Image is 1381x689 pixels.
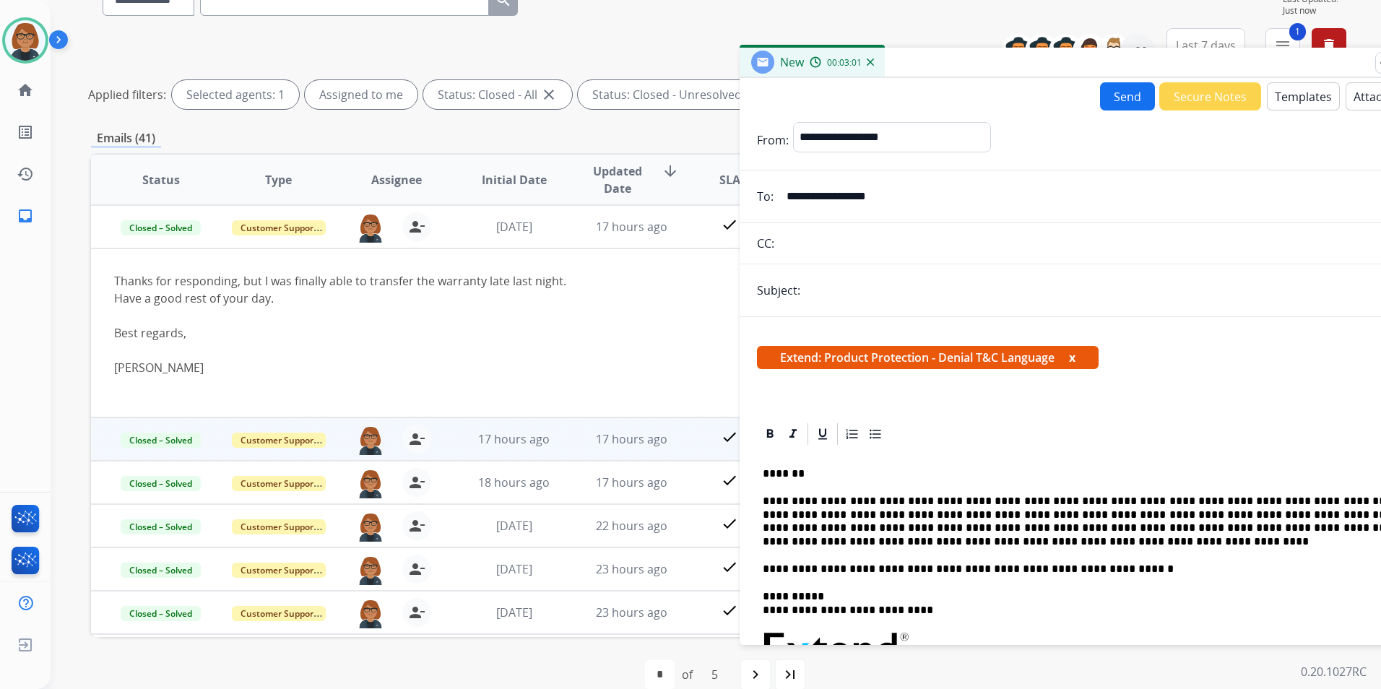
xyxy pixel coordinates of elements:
img: agent-avatar [356,468,385,498]
span: [DATE] [496,518,532,534]
span: Closed – Solved [121,606,201,621]
img: agent-avatar [356,212,385,243]
span: [DATE] [496,604,532,620]
span: Customer Support [232,476,326,491]
mat-icon: list_alt [17,123,34,141]
p: From: [757,131,789,149]
mat-icon: last_page [782,666,799,683]
span: 23 hours ago [596,604,667,620]
div: +90 [1120,34,1155,69]
span: Status [142,171,180,188]
span: Just now [1283,5,1346,17]
mat-icon: arrow_downward [662,162,679,180]
button: Templates [1267,82,1340,110]
button: Send [1100,82,1155,110]
span: Customer Support [232,433,326,448]
span: 18 hours ago [478,474,550,490]
mat-icon: person_remove [408,430,425,448]
button: Secure Notes [1159,82,1261,110]
mat-icon: close [540,86,558,103]
div: Selected agents: 1 [172,80,299,109]
img: agent-avatar [356,511,385,542]
mat-icon: navigate_next [747,666,764,683]
mat-icon: delete [1320,37,1338,54]
span: SLA [719,171,740,188]
mat-icon: check [721,558,738,576]
span: 17 hours ago [596,219,667,235]
mat-icon: check [721,472,738,489]
img: avatar [5,20,46,61]
button: 1 [1265,28,1300,63]
span: 17 hours ago [478,431,550,447]
span: Customer Support [232,220,326,235]
span: Last 7 days [1176,43,1236,48]
mat-icon: check [721,515,738,532]
mat-icon: person_remove [408,560,425,578]
div: Status: Closed - Unresolved [578,80,776,109]
mat-icon: home [17,82,34,99]
span: Closed – Solved [121,433,201,448]
mat-icon: check [721,602,738,619]
div: Bullet List [865,423,886,445]
mat-icon: check [721,428,738,446]
span: Closed – Solved [121,476,201,491]
button: x [1069,349,1075,366]
span: 00:03:01 [827,57,862,69]
mat-icon: inbox [17,207,34,225]
span: 23 hours ago [596,561,667,577]
span: Assignee [371,171,422,188]
img: agent-avatar [356,425,385,455]
div: of [682,666,693,683]
span: Initial Date [482,171,547,188]
p: Emails (41) [91,129,161,147]
div: Best regards, [114,324,1088,342]
div: Underline [812,423,834,445]
span: Closed – Solved [121,220,201,235]
mat-icon: person_remove [408,517,425,534]
span: Updated Date [585,162,650,197]
span: 22 hours ago [596,518,667,534]
span: 17 hours ago [596,474,667,490]
span: Type [265,171,292,188]
p: Applied filters: [88,86,166,103]
p: CC: [757,235,774,252]
p: 0.20.1027RC [1301,663,1367,680]
img: agent-avatar [356,598,385,628]
span: Closed – Solved [121,563,201,578]
span: Closed – Solved [121,519,201,534]
span: Customer Support [232,606,326,621]
div: Status: Closed - All [423,80,572,109]
div: [PERSON_NAME] [114,359,1088,376]
div: Have a good rest of your day. [114,290,1088,307]
span: [DATE] [496,219,532,235]
img: agent-avatar [356,555,385,585]
span: Customer Support [232,519,326,534]
p: To: [757,188,774,205]
button: Last 7 days [1166,28,1245,63]
mat-icon: menu [1274,37,1291,54]
mat-icon: history [17,165,34,183]
div: Italic [782,423,804,445]
p: Subject: [757,282,800,299]
mat-icon: person_remove [408,474,425,491]
mat-icon: check [721,216,738,233]
span: Customer Support [232,563,326,578]
div: Assigned to me [305,80,417,109]
span: 1 [1289,23,1306,40]
span: [DATE] [496,561,532,577]
div: 5 [700,660,730,689]
div: Ordered List [841,423,863,445]
mat-icon: person_remove [408,218,425,235]
span: 17 hours ago [596,431,667,447]
div: Bold [759,423,781,445]
div: Thanks for responding, but I was finally able to transfer the warranty late last night. [114,272,1088,376]
mat-icon: person_remove [408,604,425,621]
span: Extend: Product Protection - Denial T&C Language [757,346,1099,369]
span: New [780,54,804,70]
